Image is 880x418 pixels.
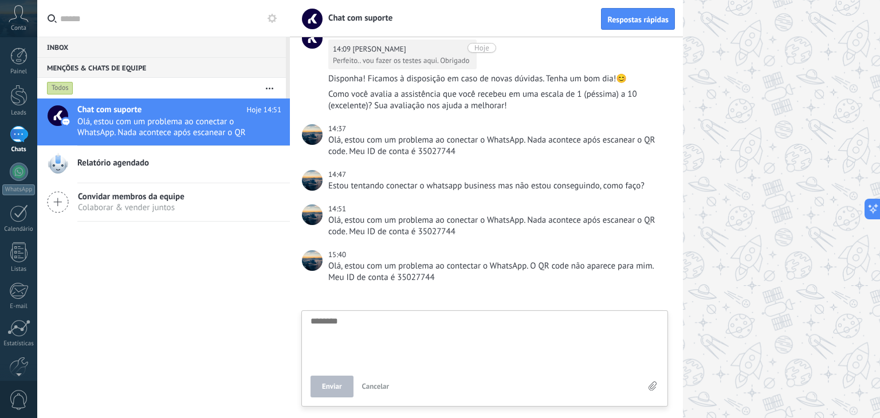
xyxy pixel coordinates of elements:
[37,146,290,183] a: Relatório agendado
[601,8,675,30] button: Respostas rápidas
[302,170,323,191] span: Marcos
[328,135,665,157] div: Olá, estou com um problema ao conectar o WhatsApp. Nada acontece após escanear o QR code. Meu ID ...
[302,250,323,271] span: Marcos
[328,203,348,215] div: 14:51
[257,78,282,98] button: Mais
[328,180,665,192] div: Estou tentando conectar o whatsapp business mas não estou conseguindo, como faço?
[328,215,665,238] div: Olá, estou com um problema ao conectar o WhatsApp. Nada acontece após escanear o QR code. Meu ID ...
[77,104,142,116] span: Chat com suporte
[302,204,323,225] span: Marcos
[302,28,323,49] span: Rachel C.
[11,25,26,32] span: Conta
[2,226,36,233] div: Calendário
[328,169,348,180] div: 14:47
[47,81,73,95] div: Todos
[2,266,36,273] div: Listas
[322,382,342,391] span: Enviar
[2,68,36,76] div: Painel
[37,98,290,145] a: Chat com suporte Hoje 14:51 Olá, estou com um problema ao conectar o WhatsApp. Nada acontece após...
[311,376,353,397] button: Enviar
[78,191,184,202] span: Convidar membros da equipe
[2,303,36,310] div: E-mail
[2,340,36,348] div: Estatísticas
[78,202,184,213] span: Colaborar & vender juntos
[328,73,665,85] div: Disponha! Ficamos à disposição em caso de novas dúvidas. Tenha um bom dia!😊
[247,104,281,116] span: Hoje 14:51
[2,109,36,117] div: Leads
[77,116,260,138] span: Olá, estou com um problema ao conectar o WhatsApp. Nada acontece após escanear o QR code. Meu ID ...
[328,261,665,283] div: Olá, estou com um problema ao contectar o WhatsApp. O QR code não aparece para mim. Meu ID de con...
[607,15,669,23] span: Respostas rápidas
[77,157,149,169] span: Relatório agendado
[37,37,286,57] div: Inbox
[302,124,323,145] span: Marcos
[362,381,390,391] span: Cancelar
[328,89,665,112] div: Como você avalia a assistência que você recebeu em uma escala de 1 (péssima) a 10 (excelente)? Su...
[2,184,35,195] div: WhatsApp
[474,43,489,53] div: Hoje
[321,13,392,23] span: Chat com suporte
[37,57,286,78] div: Menções & Chats de equipe
[328,249,348,261] div: 15:40
[357,376,394,397] button: Cancelar
[328,123,348,135] div: 14:37
[2,146,36,153] div: Chats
